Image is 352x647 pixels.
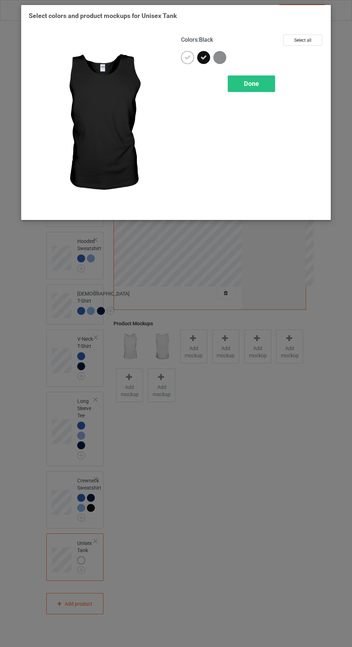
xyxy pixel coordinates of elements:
span: Select colors and product mockups for Unisex Tank [29,12,177,19]
span: Colors [181,36,198,43]
img: heather_texture.png [213,51,226,64]
span: Done [244,80,259,87]
span: Black [199,36,213,43]
img: regular.jpg [29,35,171,212]
h4: : [181,36,213,44]
button: Select all [283,35,322,46]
